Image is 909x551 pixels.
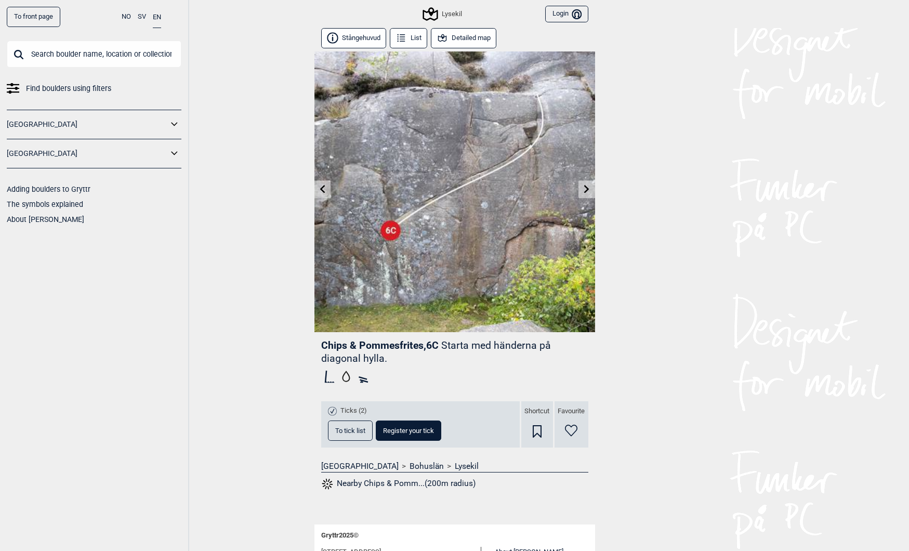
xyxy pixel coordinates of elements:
[376,421,441,441] button: Register your tick
[7,215,84,224] a: About [PERSON_NAME]
[321,524,588,547] div: Gryttr 2025 ©
[321,477,476,491] button: Nearby Chips & Pomm...(200m radius)
[558,407,585,416] span: Favourite
[424,8,462,20] div: Lysekil
[321,28,387,48] button: Stångehuvud
[335,427,365,434] span: To tick list
[7,41,181,68] input: Search boulder name, location or collection
[340,406,367,415] span: Ticks (2)
[321,339,439,351] span: Chips & Pommesfrites , 6C
[7,185,90,193] a: Adding boulders to Gryttr
[7,117,168,132] a: [GEOGRAPHIC_DATA]
[521,401,553,448] div: Shortcut
[321,461,399,471] a: [GEOGRAPHIC_DATA]
[431,28,497,48] button: Detailed map
[7,200,83,208] a: The symbols explained
[410,461,444,471] a: Bohuslän
[7,146,168,161] a: [GEOGRAPHIC_DATA]
[545,6,588,23] button: Login
[383,427,434,434] span: Register your tick
[314,51,595,332] img: Chips Pommesfrites 210906
[26,81,111,96] span: Find boulders using filters
[153,7,161,28] button: EN
[138,7,146,27] button: SV
[7,81,181,96] a: Find boulders using filters
[321,339,551,364] p: Starta med händerna på diagonal hylla.
[455,461,479,471] a: Lysekil
[321,461,588,471] nav: > >
[7,7,60,27] a: To front page
[122,7,131,27] button: NO
[390,28,428,48] button: List
[328,421,373,441] button: To tick list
